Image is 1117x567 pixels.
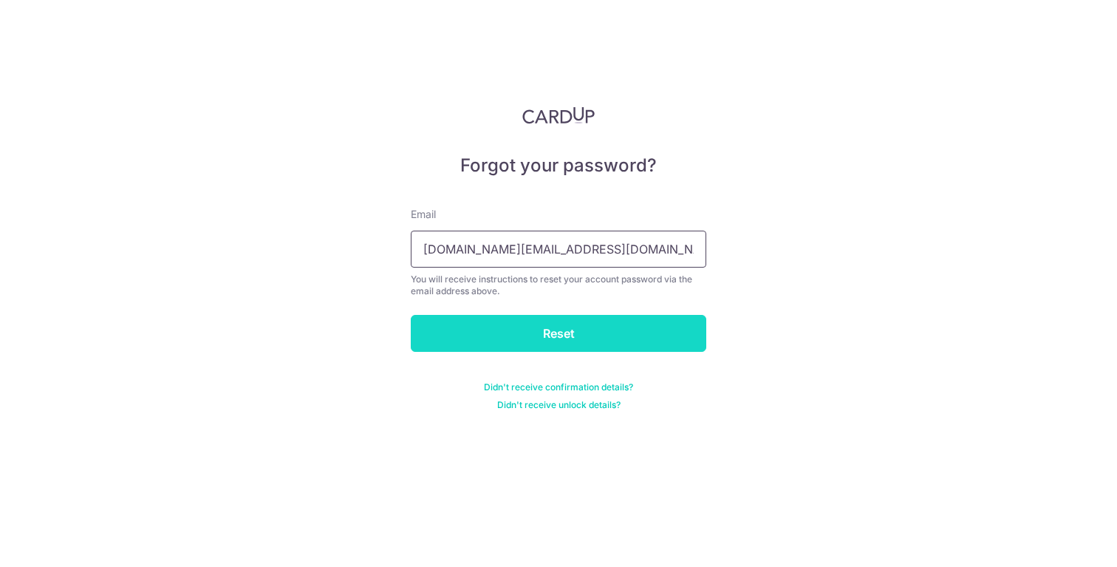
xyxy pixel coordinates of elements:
a: Didn't receive unlock details? [497,399,621,411]
h5: Forgot your password? [411,154,706,177]
input: Reset [411,315,706,352]
a: Didn't receive confirmation details? [484,381,633,393]
input: Enter your Email [411,231,706,268]
div: You will receive instructions to reset your account password via the email address above. [411,274,706,297]
label: Email [411,207,436,222]
img: CardUp Logo [522,106,595,124]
